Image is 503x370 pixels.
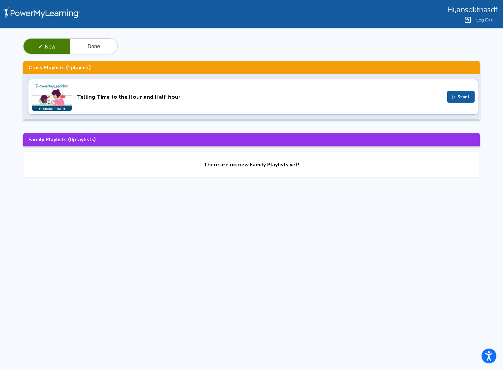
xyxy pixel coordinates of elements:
[38,44,43,50] span: ✓
[68,64,71,71] span: 1
[447,91,475,103] button: ▷ Start
[23,39,70,54] button: ✓New
[456,5,498,14] span: ansdkfnasdf
[447,5,498,14] div: ,
[452,94,470,100] span: ▷ Start
[203,161,300,168] div: There are no new Family Playlists yet!
[447,5,455,14] span: Hi
[23,133,480,146] h3: Family Playlists ( playlists)
[476,17,493,22] span: Log Out
[32,83,72,111] img: Thumbnail
[464,16,472,24] img: Logout Icon
[77,94,442,100] div: Telling Time to the Hour and Half-hour
[23,61,480,74] h3: Class Playlists ( playlist)
[70,39,117,54] button: Done
[70,136,73,143] span: 0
